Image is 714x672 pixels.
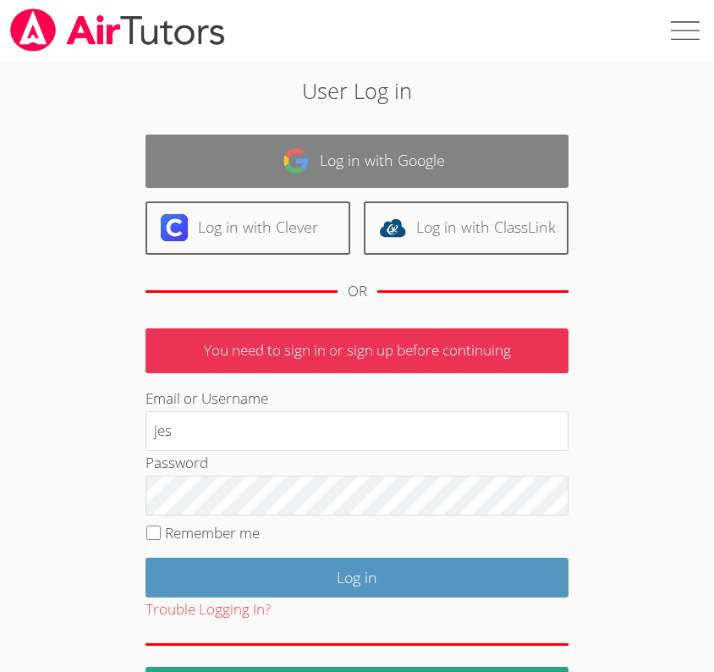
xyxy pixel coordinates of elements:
[146,558,568,598] input: Log in
[146,453,208,472] label: Password
[146,328,568,373] p: You need to sign in or sign up before continuing
[379,214,406,241] img: classlink-logo-d6bb404cc1216ec64c9a2012d9dc4662098be43eaf13dc465df04b49fa7ab582.svg
[146,598,271,622] button: Trouble Logging In?
[283,147,310,174] img: google-logo-50288ca7cdecda66e5e0955fdab243c47b7ad437acaf1139b6f446037453330a.svg
[146,388,268,408] label: Email or Username
[146,201,350,255] a: Log in with Clever
[161,214,188,241] img: clever-logo-6eab21bc6e7a338710f1a6ff85c0baf02591cd810cc4098c63d3a4b26e2feb20.svg
[364,201,568,255] a: Log in with ClassLink
[146,135,568,188] a: Log in with Google
[100,74,614,107] h2: User Log in
[165,523,260,543] label: Remember me
[348,279,367,304] div: OR
[8,8,227,52] img: airtutors_banner-c4298cdbf04f3fff15de1276eac7730deb9818008684d7c2e4769d2f7ddbe033.png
